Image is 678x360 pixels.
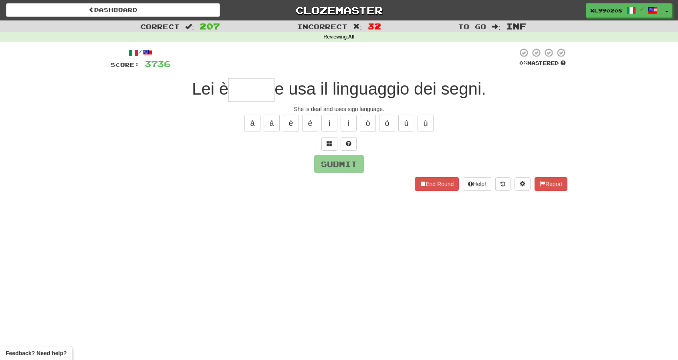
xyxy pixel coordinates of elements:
span: To go [458,22,486,30]
button: é [302,115,318,131]
span: Inf [506,21,527,31]
span: 0 % [519,60,527,66]
span: 32 [367,21,381,31]
button: è [283,115,299,131]
button: í [341,115,357,131]
span: 3736 [144,59,171,69]
span: Score: [111,61,139,68]
span: XL990208 [590,7,622,14]
button: ì [321,115,337,131]
span: / [640,6,644,12]
div: Mastered [518,60,567,67]
button: Submit [314,155,364,173]
button: ù [398,115,414,131]
div: She is deaf and uses sign language. [111,105,567,113]
button: ú [418,115,434,131]
button: á [264,115,280,131]
span: Correct [140,22,180,30]
span: : [492,23,500,30]
a: XL990208 / [586,3,662,18]
button: Help! [463,177,491,191]
span: Open feedback widget [6,349,67,357]
span: Incorrect [297,22,347,30]
button: Round history (alt+y) [495,177,511,191]
button: Switch sentence to multiple choice alt+p [321,137,337,151]
button: Single letter hint - you only get 1 per sentence and score half the points! alt+h [341,137,357,151]
button: ò [360,115,376,131]
a: Dashboard [6,3,220,17]
button: ó [379,115,395,131]
span: 207 [200,21,220,31]
button: Report [535,177,567,191]
strong: All [348,34,355,40]
div: / [111,48,171,58]
span: : [353,23,362,30]
button: End Round [415,177,459,191]
button: à [244,115,260,131]
span: : [185,23,194,30]
span: e usa il linguaggio dei segni. [274,79,486,98]
a: Clozemaster [232,3,446,17]
span: Lei è [192,79,228,98]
